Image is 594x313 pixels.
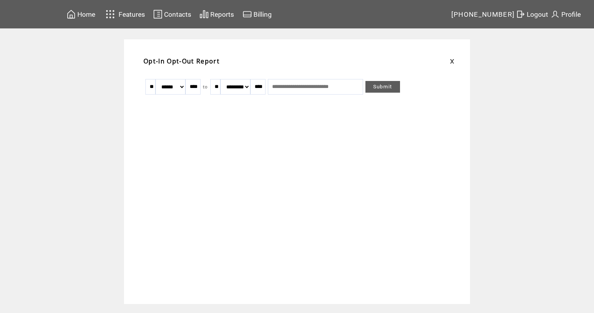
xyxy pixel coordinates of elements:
a: Features [102,7,146,22]
span: Opt-In Opt-Out Report [143,57,220,65]
img: profile.svg [550,9,560,19]
a: Reports [198,8,235,20]
img: chart.svg [199,9,209,19]
span: Home [77,11,95,18]
a: Logout [515,8,549,20]
img: exit.svg [516,9,525,19]
a: Contacts [152,8,192,20]
img: creidtcard.svg [243,9,252,19]
a: Home [65,8,96,20]
span: Features [119,11,145,18]
a: Profile [549,8,582,20]
a: Submit [365,81,400,93]
img: home.svg [66,9,76,19]
a: Billing [241,8,273,20]
img: features.svg [103,8,117,21]
img: contacts.svg [153,9,162,19]
span: Profile [561,11,581,18]
span: [PHONE_NUMBER] [451,11,515,18]
span: Logout [527,11,548,18]
span: Contacts [164,11,191,18]
span: Reports [210,11,234,18]
span: Billing [253,11,272,18]
span: to [203,84,208,90]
